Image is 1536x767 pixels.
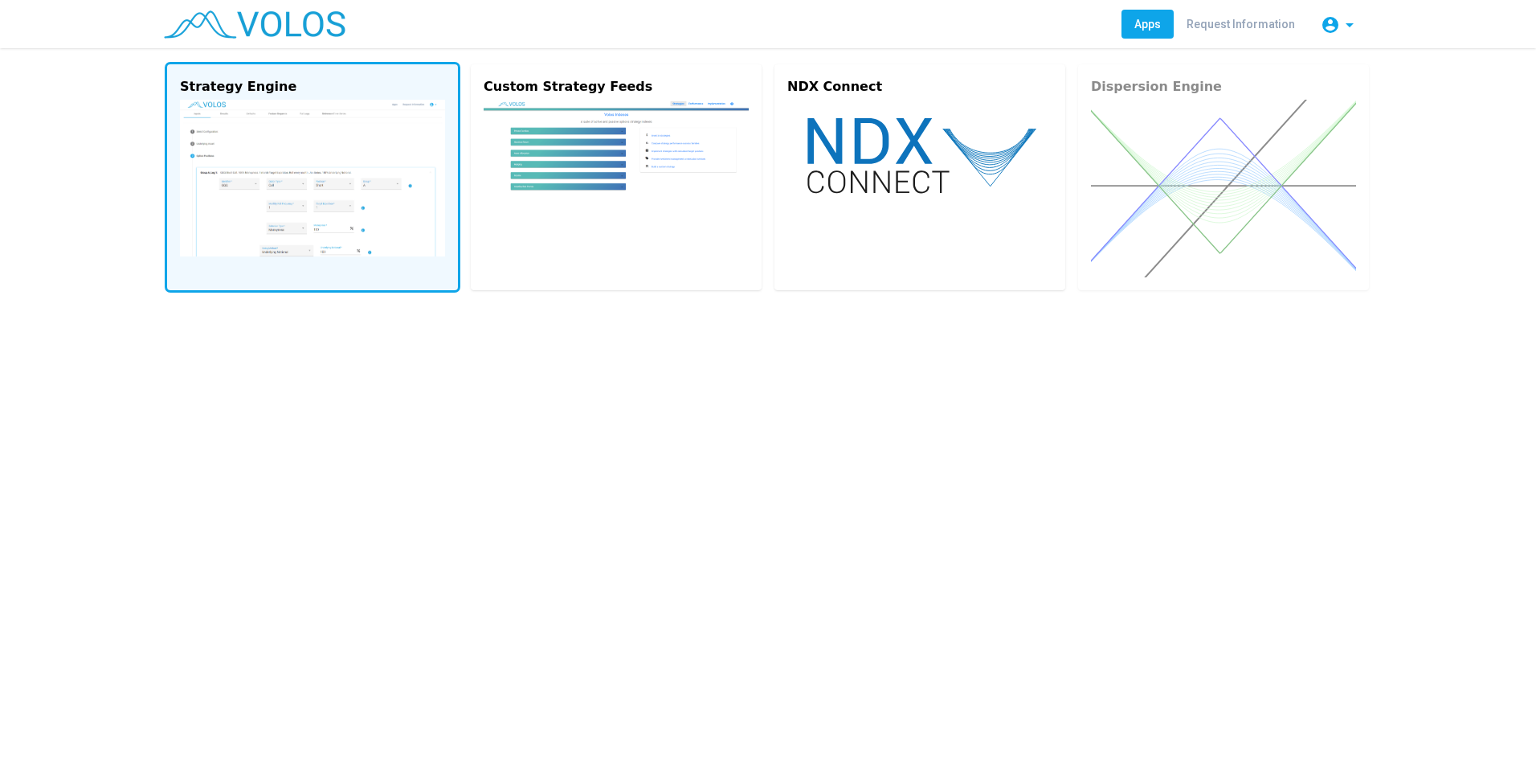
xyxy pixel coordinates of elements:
[1321,15,1340,35] mat-icon: account_circle
[1091,100,1356,277] img: dispersion.svg
[484,77,749,96] div: Custom Strategy Feeds
[1091,77,1356,96] div: Dispersion Engine
[1134,18,1161,31] span: Apps
[1187,18,1295,31] span: Request Information
[1340,15,1359,35] mat-icon: arrow_drop_down
[1174,10,1308,39] a: Request Information
[180,100,445,256] img: strategy-engine.png
[1121,10,1174,39] a: Apps
[787,77,1052,96] div: NDX Connect
[787,100,1052,210] img: ndx-connect.svg
[484,100,749,226] img: custom.png
[180,77,445,96] div: Strategy Engine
